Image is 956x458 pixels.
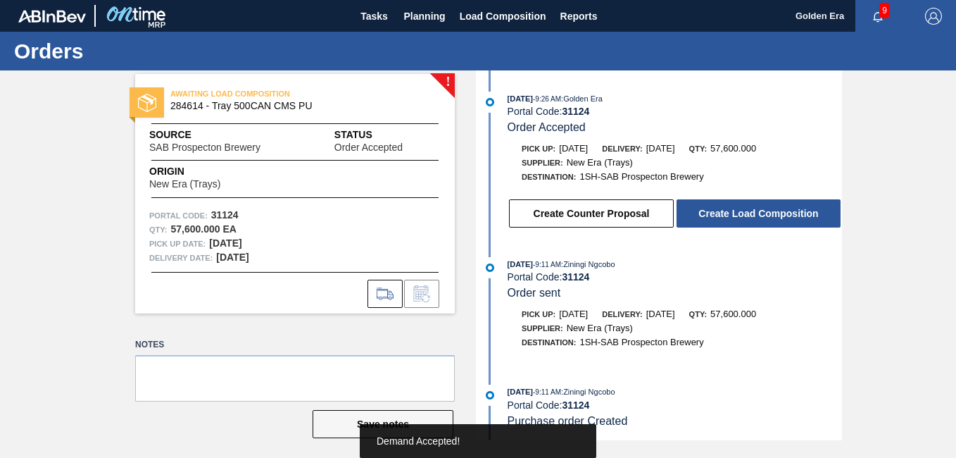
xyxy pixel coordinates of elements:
div: Portal Code: [508,400,842,411]
strong: 31124 [562,271,589,283]
div: Portal Code: [508,106,842,117]
span: Status [334,128,441,142]
img: TNhmsLtSVTkK8tSr43FrP2fwEKptu5GPRR3wAAAABJRU5ErkJggg== [18,10,86,23]
span: 57,600.000 [710,309,756,319]
span: Pick up: [522,144,555,153]
strong: 31124 [211,209,239,221]
span: Destination: [522,338,576,347]
button: Create Load Composition [677,199,841,228]
img: atual [486,98,494,106]
strong: 31124 [562,400,589,411]
span: New Era (Trays) [567,323,633,333]
img: Logout [925,8,942,25]
span: - 9:11 AM [533,388,561,396]
span: Load Composition [460,8,546,25]
span: Pick up Date: [149,237,206,251]
span: Supplier: [522,159,563,167]
span: Demand Accepted! [377,435,460,447]
span: Delivery: [602,144,642,153]
span: Portal Code: [149,209,208,223]
span: Tasks [359,8,390,25]
span: Order Accepted [508,121,586,133]
span: Order sent [508,287,561,299]
img: atual [486,264,494,272]
span: Planning [404,8,446,25]
button: Save notes [313,410,453,438]
span: : Ziningi Ngcobo [561,260,615,268]
span: Qty: [689,144,707,153]
strong: 57,600.000 EA [170,223,236,235]
span: Reports [560,8,598,25]
span: [DATE] [559,143,588,154]
span: Destination: [522,173,576,181]
button: Create Counter Proposal [509,199,674,228]
span: Qty: [689,310,707,318]
img: atual [486,391,494,400]
span: 1SH-SAB Prospecton Brewery [579,171,703,182]
h1: Orders [14,43,264,59]
span: [DATE] [508,388,533,396]
span: - 9:11 AM [533,261,561,268]
span: Qty : [149,223,167,237]
span: [DATE] [559,309,588,319]
span: [DATE] [508,260,533,268]
span: Delivery Date: [149,251,213,265]
span: 1SH-SAB Prospecton Brewery [579,337,703,347]
span: : Ziningi Ngcobo [561,388,615,396]
strong: [DATE] [216,252,249,263]
span: 57,600.000 [710,143,756,154]
span: New Era (Trays) [149,179,220,190]
span: Origin [149,164,256,179]
button: Notifications [855,6,900,26]
strong: 31124 [562,106,589,117]
span: Pick up: [522,310,555,318]
span: AWAITING LOAD COMPOSITION [170,87,367,101]
span: Source [149,128,303,142]
strong: [DATE] [209,237,241,249]
span: Purchase order Created [508,415,628,427]
span: Delivery: [602,310,642,318]
span: [DATE] [646,143,675,154]
span: [DATE] [646,309,675,319]
span: [DATE] [508,94,533,103]
div: Portal Code: [508,271,842,283]
span: New Era (Trays) [567,157,633,168]
span: SAB Prospecton Brewery [149,142,260,153]
label: Notes [135,335,455,355]
div: Inform order change [404,280,439,308]
div: Go to Load Composition [367,280,403,308]
span: Order Accepted [334,142,403,153]
span: 284614 - Tray 500CAN CMS PU [170,101,426,111]
span: Supplier: [522,324,563,333]
img: status [138,94,156,112]
span: - 9:26 AM [533,95,561,103]
span: 9 [879,3,890,18]
span: : Golden Era [561,94,603,103]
